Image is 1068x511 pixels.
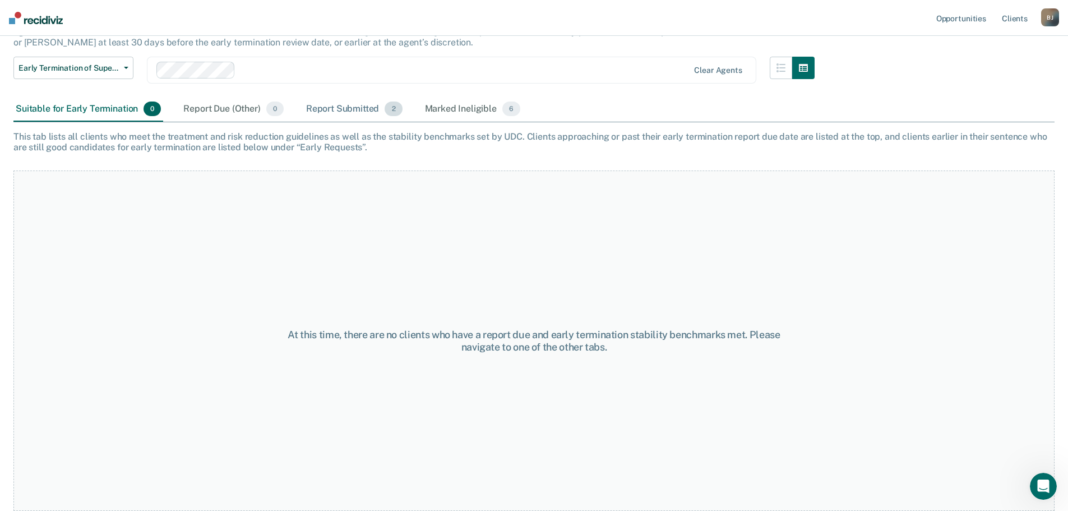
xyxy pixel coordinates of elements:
div: Report Due (Other)0 [181,97,285,122]
img: Recidiviz [9,12,63,24]
span: 0 [144,102,161,116]
div: This tab lists all clients who meet the treatment and risk reduction guidelines as well as the st... [13,131,1055,153]
div: Marked Ineligible6 [423,97,523,122]
div: Suitable for Early Termination0 [13,97,163,122]
div: Report Submitted2 [304,97,405,122]
div: At this time, there are no clients who have a report due and early termination stability benchmar... [274,329,794,353]
span: 2 [385,102,402,116]
span: 0 [266,102,284,116]
span: Early Termination of Supervision [19,63,119,73]
button: Early Termination of Supervision [13,57,133,79]
iframe: Intercom live chat [1030,473,1057,500]
p: The [US_STATE] Sentencing Commission’s 2025 Adult Sentencing, Release, & Supervision Guidelines e... [13,16,811,48]
span: 6 [502,102,520,116]
div: B J [1041,8,1059,26]
div: Clear agents [694,66,742,75]
button: BJ [1041,8,1059,26]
